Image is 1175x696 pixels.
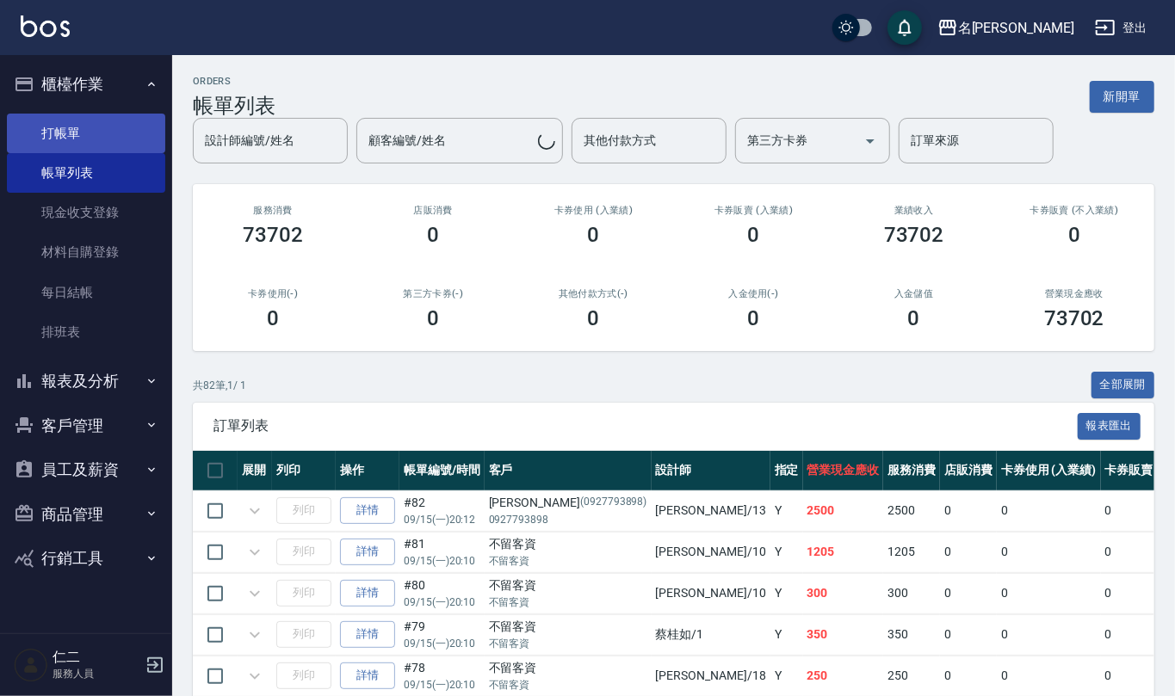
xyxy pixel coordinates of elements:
td: 1205 [803,532,884,572]
h3: 0 [427,223,439,247]
h2: 店販消費 [374,205,492,216]
h5: 仁二 [53,649,140,666]
td: #78 [399,656,485,696]
a: 帳單列表 [7,153,165,193]
span: 訂單列表 [213,417,1078,434]
td: Y [770,490,803,531]
h2: 其他付款方式(-) [534,288,652,299]
h2: 入金使用(-) [694,288,813,299]
td: Y [770,614,803,655]
button: 商品管理 [7,492,165,537]
th: 展開 [238,451,272,491]
img: Person [14,648,48,682]
button: 行銷工具 [7,536,165,581]
div: 不留客資 [489,659,647,677]
td: 2500 [803,490,884,531]
h2: 卡券使用(-) [213,288,332,299]
td: 0 [940,532,997,572]
th: 設計師 [652,451,770,491]
h3: 73702 [243,223,303,247]
a: 報表匯出 [1078,416,1141,433]
td: 0 [940,614,997,655]
td: [PERSON_NAME] /10 [652,573,770,613]
td: [PERSON_NAME] /18 [652,656,770,696]
button: 客戶管理 [7,403,165,448]
h2: 入金儲值 [855,288,974,299]
h2: 卡券販賣 (不入業績) [1015,205,1134,216]
th: 營業現金應收 [803,451,884,491]
th: 列印 [272,451,336,491]
td: #81 [399,532,485,572]
td: 2500 [883,490,940,531]
td: [PERSON_NAME] /13 [652,490,770,531]
h3: 0 [587,306,599,330]
td: 0 [997,532,1101,572]
button: 員工及薪資 [7,447,165,492]
td: 300 [883,573,940,613]
div: [PERSON_NAME] [489,494,647,512]
a: 排班表 [7,312,165,352]
td: [PERSON_NAME] /10 [652,532,770,572]
th: 操作 [336,451,399,491]
h3: 0 [1068,223,1080,247]
div: 名[PERSON_NAME] [958,17,1074,39]
p: 09/15 (一) 20:10 [404,677,480,693]
p: 09/15 (一) 20:10 [404,636,480,651]
button: 新開單 [1090,81,1154,113]
p: 不留客資 [489,636,647,651]
a: 詳情 [340,580,395,607]
p: 不留客資 [489,594,647,610]
button: 報表匯出 [1078,413,1141,440]
h2: 卡券使用 (入業績) [534,205,652,216]
td: 350 [883,614,940,655]
p: 09/15 (一) 20:10 [404,553,480,569]
button: 報表及分析 [7,359,165,403]
th: 卡券使用 (入業績) [997,451,1101,491]
h3: 帳單列表 [193,94,275,118]
p: 共 82 筆, 1 / 1 [193,378,246,393]
th: 客戶 [485,451,652,491]
h2: 業績收入 [855,205,974,216]
td: 0 [997,573,1101,613]
h3: 0 [427,306,439,330]
th: 服務消費 [883,451,940,491]
div: 不留客資 [489,535,647,553]
th: 帳單編號/時間 [399,451,485,491]
button: 全部展開 [1092,372,1155,398]
p: 服務人員 [53,666,140,681]
div: 不留客資 [489,576,647,594]
h2: 第三方卡券(-) [374,288,492,299]
button: Open [857,127,884,155]
h3: 0 [748,223,760,247]
h3: 0 [908,306,920,330]
a: 新開單 [1090,88,1154,104]
button: 名[PERSON_NAME] [931,10,1081,46]
h2: 卡券販賣 (入業績) [694,205,813,216]
td: #82 [399,490,485,531]
h3: 73702 [1044,306,1104,330]
td: 250 [883,656,940,696]
p: 0927793898 [489,512,647,527]
td: 300 [803,573,884,613]
p: 09/15 (一) 20:12 [404,512,480,527]
td: 0 [940,490,997,531]
a: 詳情 [340,621,395,648]
button: 登出 [1088,12,1154,44]
a: 打帳單 [7,114,165,153]
td: Y [770,656,803,696]
th: 店販消費 [940,451,997,491]
td: 250 [803,656,884,696]
td: 0 [997,490,1101,531]
button: 櫃檯作業 [7,62,165,107]
td: 0 [997,614,1101,655]
td: 蔡桂如 /1 [652,614,770,655]
td: Y [770,532,803,572]
td: 1205 [883,532,940,572]
h2: 營業現金應收 [1015,288,1134,299]
td: 0 [940,573,997,613]
a: 詳情 [340,497,395,524]
a: 詳情 [340,662,395,689]
h3: 0 [587,223,599,247]
td: 350 [803,614,884,655]
img: Logo [21,15,70,37]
